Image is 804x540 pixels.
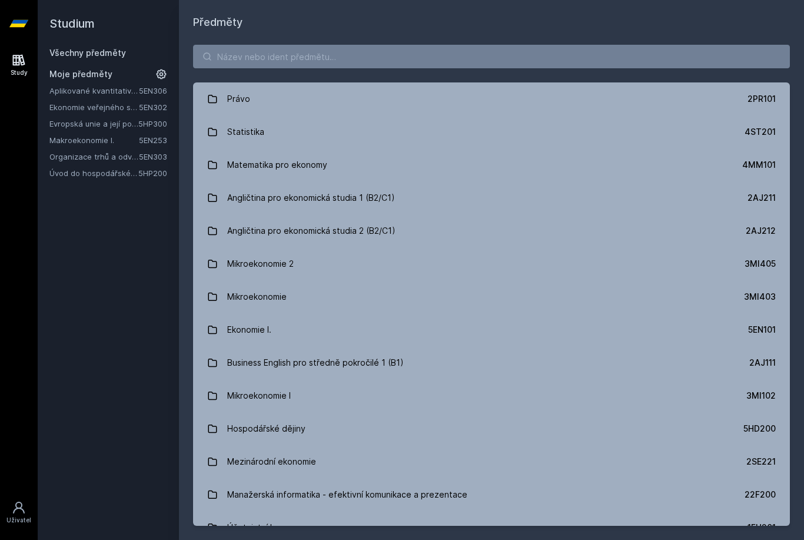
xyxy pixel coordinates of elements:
a: Angličtina pro ekonomická studia 2 (B2/C1) 2AJ212 [193,214,790,247]
div: 2AJ211 [747,192,776,204]
div: Angličtina pro ekonomická studia 2 (B2/C1) [227,219,396,243]
div: 4ST201 [745,126,776,138]
div: Statistika [227,120,264,144]
a: Manažerská informatika - efektivní komunikace a prezentace 22F200 [193,478,790,511]
a: 5EN306 [139,86,167,95]
div: Matematika pro ekonomy [227,153,327,177]
a: Hospodářské dějiny 5HD200 [193,412,790,445]
div: 2AJ111 [749,357,776,369]
h1: Předměty [193,14,790,31]
div: 3MI403 [744,291,776,303]
a: Mikroekonomie 2 3MI405 [193,247,790,280]
div: Právo [227,87,250,111]
div: 5EN101 [748,324,776,336]
a: Business English pro středně pokročilé 1 (B1) 2AJ111 [193,346,790,379]
div: 1FU201 [747,522,776,534]
a: Ekonomie veřejného sektoru [49,101,139,113]
div: 2AJ212 [746,225,776,237]
div: 5HD200 [743,423,776,435]
div: Mikroekonomie [227,285,287,309]
div: Angličtina pro ekonomická studia 1 (B2/C1) [227,186,395,210]
a: Statistika 4ST201 [193,115,790,148]
div: Ekonomie I. [227,318,271,342]
a: Uživatel [2,495,35,531]
a: 5HP300 [138,119,167,128]
div: 4MM101 [742,159,776,171]
a: Organizace trhů a odvětví [49,151,139,163]
div: 3MI405 [745,258,776,270]
div: 2PR101 [747,93,776,105]
a: Právo 2PR101 [193,82,790,115]
input: Název nebo ident předmětu… [193,45,790,68]
div: Mezinárodní ekonomie [227,450,316,473]
div: Mikroekonomie I [227,384,291,408]
a: Úvod do hospodářské a sociální politiky [49,167,138,179]
a: Evropská unie a její politiky [49,118,138,130]
a: 5EN303 [139,152,167,161]
div: 2SE221 [746,456,776,468]
a: 5HP200 [138,168,167,178]
div: Study [11,68,28,77]
a: Všechny předměty [49,48,126,58]
span: Moje předměty [49,68,112,80]
a: Makroekonomie I. [49,134,139,146]
div: 22F200 [745,489,776,501]
a: Mikroekonomie I 3MI102 [193,379,790,412]
div: Účetnictví I. [227,516,274,539]
a: Matematika pro ekonomy 4MM101 [193,148,790,181]
a: Mezinárodní ekonomie 2SE221 [193,445,790,478]
div: Mikroekonomie 2 [227,252,294,276]
div: Hospodářské dějiny [227,417,305,440]
a: Mikroekonomie 3MI403 [193,280,790,313]
div: Manažerská informatika - efektivní komunikace a prezentace [227,483,467,506]
div: Uživatel [6,516,31,525]
a: Aplikované kvantitativní metody I [49,85,139,97]
a: 5EN253 [139,135,167,145]
a: Ekonomie I. 5EN101 [193,313,790,346]
div: Business English pro středně pokročilé 1 (B1) [227,351,404,375]
a: Angličtina pro ekonomická studia 1 (B2/C1) 2AJ211 [193,181,790,214]
a: 5EN302 [139,102,167,112]
a: Study [2,47,35,83]
div: 3MI102 [746,390,776,402]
